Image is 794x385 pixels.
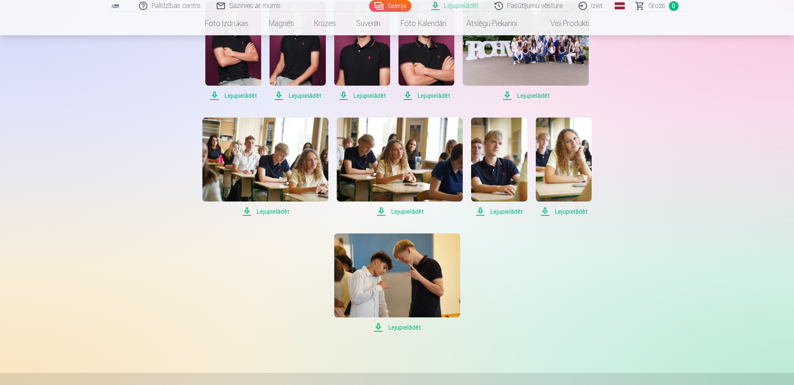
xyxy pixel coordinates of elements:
[195,12,259,35] a: Foto izdrukas
[202,118,328,217] a: Lejupielādēt
[536,118,592,217] a: Lejupielādēt
[334,91,390,101] span: Lejupielādēt
[456,12,527,35] a: Atslēgu piekariņi
[202,207,328,217] span: Lejupielādēt
[111,3,120,8] img: /fa1
[334,233,460,333] a: Lejupielādēt
[205,91,261,101] span: Lejupielādēt
[334,322,460,333] span: Lejupielādēt
[270,91,325,101] span: Lejupielādēt
[527,12,599,35] a: Visi produkti
[398,2,454,101] a: Lejupielādēt
[648,1,666,11] span: Grozs
[390,12,456,35] a: Foto kalendāri
[398,91,454,101] span: Lejupielādēt
[259,12,304,35] a: Magnēti
[463,91,589,101] span: Lejupielādēt
[334,2,390,101] a: Lejupielādēt
[463,2,589,101] a: Lejupielādēt
[669,1,679,11] span: 0
[471,207,527,217] span: Lejupielādēt
[205,2,261,101] a: Lejupielādēt
[304,12,346,35] a: Krūzes
[337,207,463,217] span: Lejupielādēt
[337,118,463,217] a: Lejupielādēt
[471,118,527,217] a: Lejupielādēt
[270,2,325,101] a: Lejupielādēt
[346,12,390,35] a: Suvenīri
[536,207,592,217] span: Lejupielādēt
